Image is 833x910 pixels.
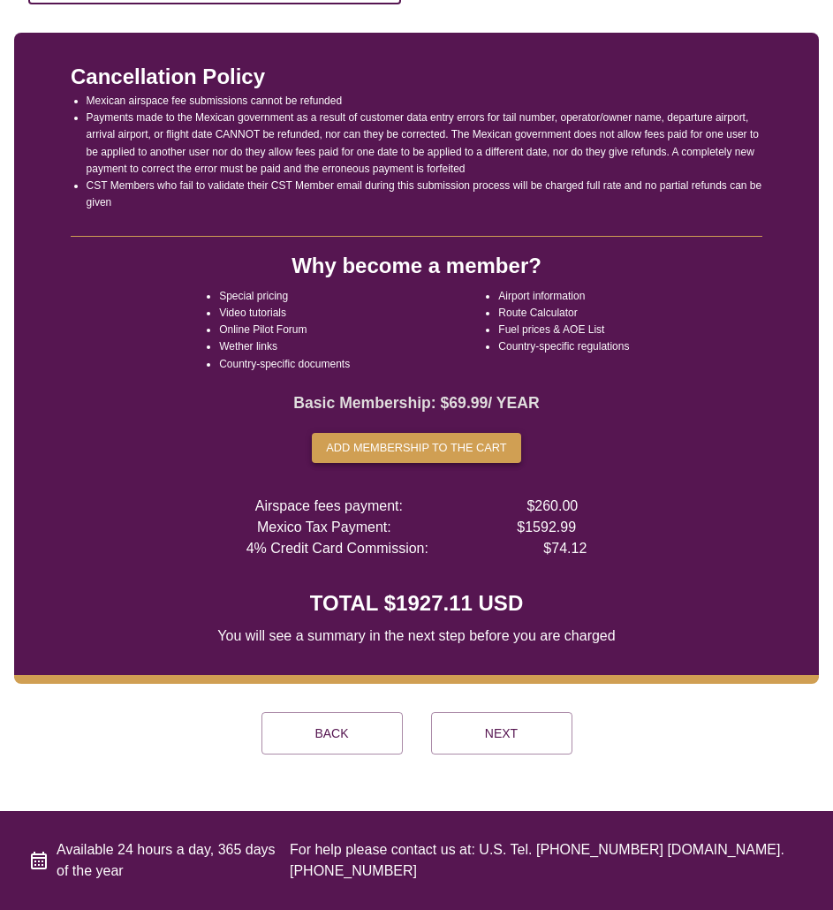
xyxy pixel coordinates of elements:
div: Available 24 hours a day, 365 days of the year [28,839,290,882]
li: Country-specific documents [219,356,350,373]
li: Wether links [219,338,350,355]
li: Fuel prices & AOE List [498,322,629,338]
span: You will see a summary in the next step before you are charged [217,626,615,647]
li: Airport information [498,288,629,305]
strong: Basic Membership: $ 69.99 / YEAR [293,394,539,412]
div: For help please contact us at: U.S. Tel. [PHONE_NUMBER] [DOMAIN_NAME]. [PHONE_NUMBER] [290,839,805,882]
span: 4% Credit Card Commission: [246,538,428,559]
li: Mexican airspace fee submissions cannot be refunded [87,93,762,110]
span: $ 260.00 [526,496,578,517]
li: Special pricing [219,288,350,305]
li: CST Members who fail to validate their CST Member email during this submission process will be ch... [87,178,762,211]
li: Online Pilot Forum [219,322,350,338]
button: Back [261,712,403,755]
button: Add membership to the cart [312,433,520,463]
h4: TOTAL $1927.11 USD [310,588,523,618]
span: $ 74.12 [543,538,587,559]
span: $ 1592.99 [517,517,576,538]
button: Next [431,712,572,755]
li: Route Calculator [498,305,629,322]
span: Mexico Tax Payment: [257,517,391,538]
p: Cancellation Policy [71,61,762,93]
li: Country-specific regulations [498,338,629,355]
li: Video tutorials [219,305,350,322]
span: Airspace fees payment: [255,496,403,517]
li: Payments made to the Mexican government as a result of customer data entry errors for tail number... [87,110,762,178]
h4: Why become a member? [292,251,541,281]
